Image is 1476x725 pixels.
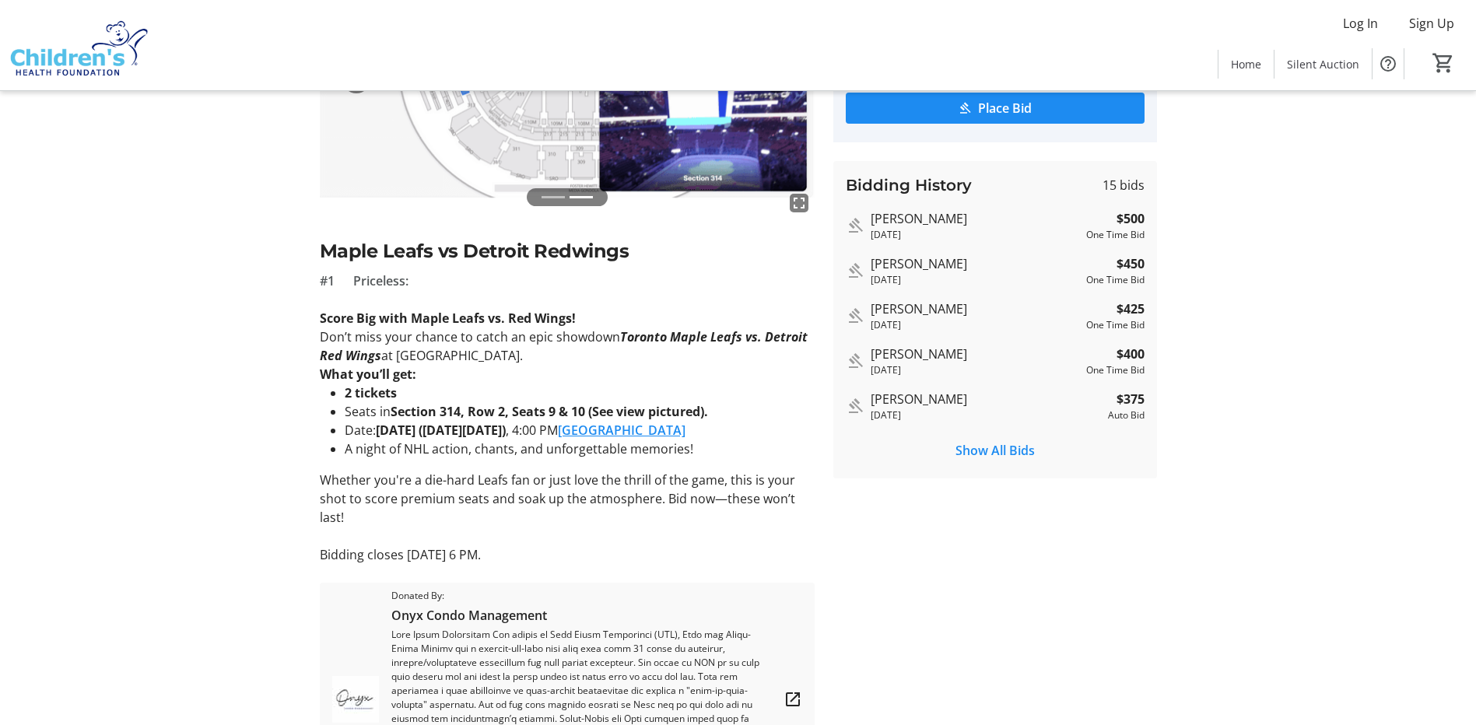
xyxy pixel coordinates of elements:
strong: $500 [1117,209,1145,228]
p: Bidding closes [DATE] 6 PM. [320,545,815,564]
span: 15 bids [1103,176,1145,194]
button: Help [1373,48,1404,79]
strong: Section 314, Row 2, Seats 9 & 10 (See view pictured). [391,403,708,420]
span: Priceless: [353,271,408,290]
li: Date: , 4:00 PM [345,421,815,440]
div: [DATE] [871,228,1080,242]
div: [DATE] [871,318,1080,332]
img: Children's Health Foundation's Logo [9,6,148,84]
div: [PERSON_NAME] [871,299,1080,318]
mat-icon: Outbid [846,306,864,325]
p: Don’t miss your chance to catch an epic showdown at [GEOGRAPHIC_DATA]. [320,327,815,365]
span: Home [1231,56,1261,72]
div: [PERSON_NAME] [871,345,1080,363]
span: #1 [320,271,335,290]
a: Silent Auction [1274,50,1372,79]
button: Show All Bids [846,435,1145,466]
div: [DATE] [871,273,1080,287]
strong: What you’ll get: [320,366,416,383]
h2: Maple Leafs vs Detroit Redwings [320,237,815,265]
span: Place Bid [978,99,1032,117]
div: [PERSON_NAME] [871,390,1102,408]
span: Show All Bids [955,441,1035,460]
strong: $375 [1117,390,1145,408]
span: Log In [1343,14,1378,33]
mat-icon: Outbid [846,397,864,415]
div: One Time Bid [1086,273,1145,287]
span: Onyx Condo Management [391,606,771,625]
button: Place Bid [846,93,1145,124]
strong: 2 tickets [345,384,397,401]
a: [GEOGRAPHIC_DATA] [558,422,685,439]
p: Whether you're a die-hard Leafs fan or just love the thrill of the game, this is your shot to sco... [320,471,815,527]
strong: $400 [1117,345,1145,363]
span: Sign Up [1409,14,1454,33]
div: [DATE] [871,408,1102,422]
span: Silent Auction [1287,56,1359,72]
a: Home [1218,50,1274,79]
div: One Time Bid [1086,228,1145,242]
div: Auto Bid [1108,408,1145,422]
button: Log In [1331,11,1390,36]
div: One Time Bid [1086,318,1145,332]
button: Cart [1429,49,1457,77]
mat-icon: fullscreen [790,194,808,212]
div: [PERSON_NAME] [871,254,1080,273]
span: Donated By: [391,589,771,603]
div: One Time Bid [1086,363,1145,377]
div: [DATE] [871,363,1080,377]
em: Toronto Maple Leafs vs. Detroit Red Wings [320,328,808,364]
strong: Score Big with Maple Leafs vs. Red Wings! [320,310,576,327]
mat-icon: Outbid [846,216,864,235]
strong: [DATE] ([DATE][DATE]) [376,422,506,439]
mat-icon: Outbid [846,261,864,280]
strong: $425 [1117,299,1145,318]
li: Seats in [345,402,815,421]
button: Sign Up [1397,11,1467,36]
strong: $450 [1117,254,1145,273]
h3: Bidding History [846,173,972,197]
div: [PERSON_NAME] [871,209,1080,228]
img: Onyx Condo Management [332,676,379,723]
mat-icon: Outbid [846,352,864,370]
li: A night of NHL action, chants, and unforgettable memories! [345,440,815,458]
